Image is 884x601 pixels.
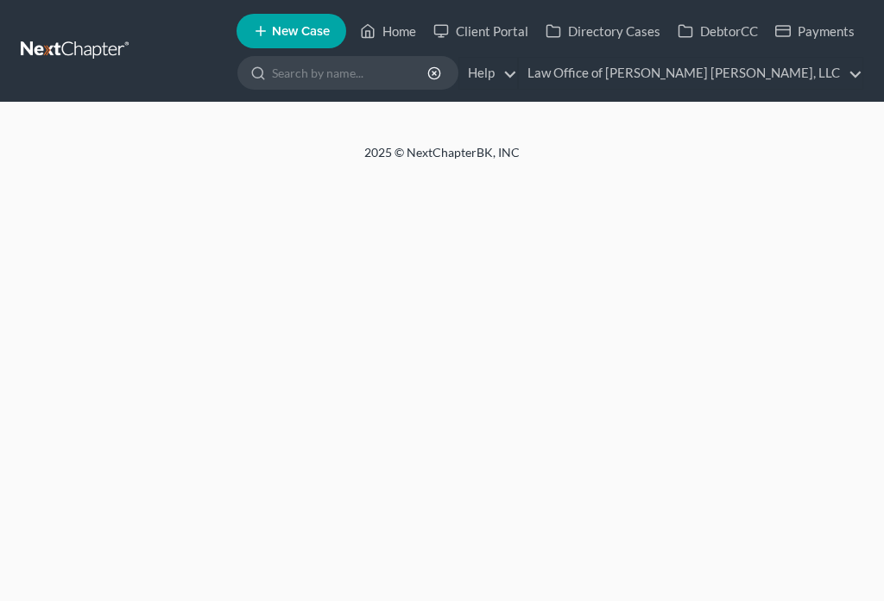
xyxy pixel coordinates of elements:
a: Directory Cases [537,16,669,47]
input: Search by name... [272,57,430,89]
a: Help [459,58,517,89]
a: Law Office of [PERSON_NAME] [PERSON_NAME], LLC [519,58,862,89]
a: DebtorCC [669,16,767,47]
a: Payments [767,16,863,47]
a: Home [351,16,425,47]
span: New Case [272,25,330,38]
a: Client Portal [425,16,537,47]
div: 2025 © NextChapterBK, INC [28,144,856,175]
